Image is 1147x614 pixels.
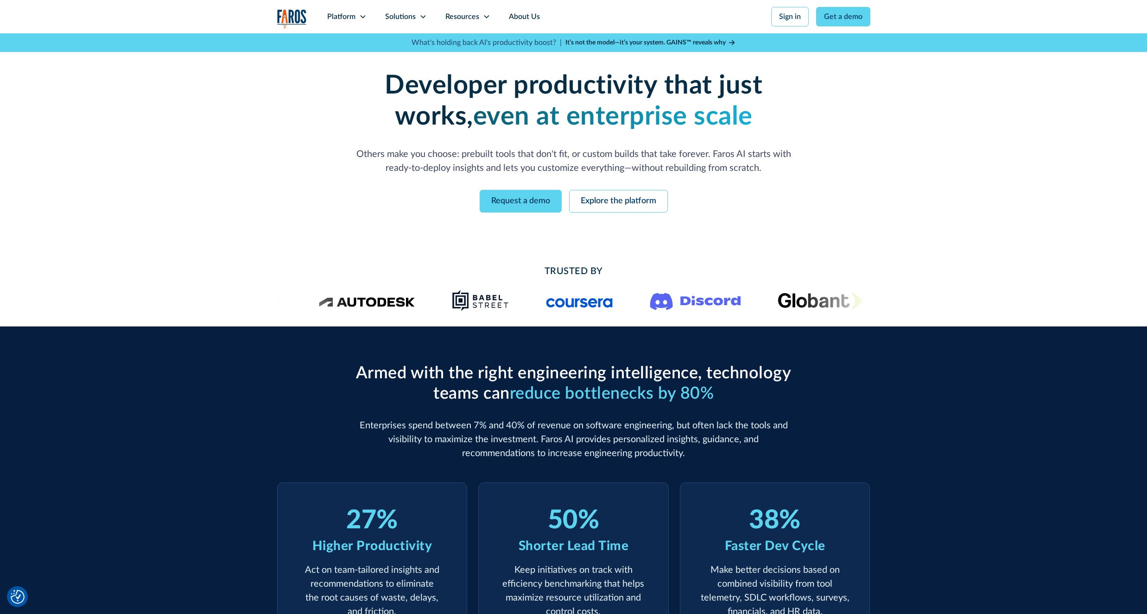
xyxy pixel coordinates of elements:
img: Logo of the analytics and reporting company Faros. [277,9,307,28]
div: Platform [327,11,355,22]
span: reduce bottlenecks by 80% [510,385,714,402]
a: It’s not the model—it’s your system. GAINS™ reveals why [565,38,736,48]
h2: Armed with the right engineering intelligence, technology teams can [351,363,796,403]
div: % [578,505,600,536]
div: % [376,505,398,536]
strong: Developer productivity that just works, [385,73,762,130]
p: What's holding back AI's productivity boost? | [412,37,562,48]
div: Faster Dev Cycle [725,536,825,556]
a: Get a demo [816,7,870,26]
img: Globant's logo [778,292,863,309]
a: Explore the platform [569,190,668,213]
div: 50 [548,505,578,536]
p: Others make you choose: prebuilt tools that don't fit, or custom builds that take forever. Faros ... [351,147,796,175]
img: Babel Street logo png [452,289,509,312]
a: home [277,9,307,28]
h2: Trusted By [351,264,796,278]
div: 38 [749,505,779,536]
div: Resources [445,11,479,22]
img: Logo of the online learning platform Coursera. [546,293,613,308]
img: Logo of the design software company Autodesk. [318,294,415,307]
img: Revisit consent button [11,590,25,604]
div: 27 [346,505,376,536]
strong: It’s not the model—it’s your system. GAINS™ reveals why [565,39,726,46]
strong: even at enterprise scale [473,104,753,130]
div: Higher Productivity [312,536,432,556]
div: Solutions [385,11,416,22]
a: Request a demo [480,190,562,213]
button: Cookie Settings [11,590,25,604]
img: Logo of the communication platform Discord. [650,291,741,310]
div: Shorter Lead Time [519,536,629,556]
p: Enterprises spend between 7% and 40% of revenue on software engineering, but often lack the tools... [351,419,796,460]
a: Sign in [771,7,809,26]
div: % [779,505,801,536]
